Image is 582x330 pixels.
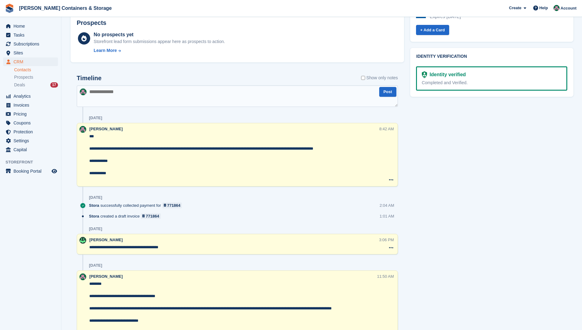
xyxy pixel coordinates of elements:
[379,237,394,243] div: 3:06 PM
[14,74,58,81] a: Prospects
[361,75,365,81] input: Show only notes
[3,119,58,127] a: menu
[13,92,50,100] span: Analytics
[422,80,561,86] div: Completed and Verified.
[14,82,58,88] a: Deals 17
[14,82,25,88] span: Deals
[3,22,58,30] a: menu
[13,57,50,66] span: CRM
[416,25,449,35] a: + Add a Card
[377,273,394,279] div: 11:50 AM
[141,213,161,219] a: 771864
[3,167,58,175] a: menu
[13,145,50,154] span: Capital
[3,49,58,57] a: menu
[94,47,225,54] a: Learn More
[17,3,114,13] a: [PERSON_NAME] Containers & Storage
[89,202,99,208] span: Stora
[3,57,58,66] a: menu
[14,74,33,80] span: Prospects
[379,87,396,97] button: Post
[3,136,58,145] a: menu
[13,128,50,136] span: Protection
[3,128,58,136] a: menu
[5,4,14,13] img: stora-icon-8386f47178a22dfd0bd8f6a31ec36ba5ce8667c1dd55bd0f319d3a0aa187defe.svg
[379,126,394,132] div: 8:42 AM
[13,22,50,30] span: Home
[94,47,117,54] div: Learn More
[553,5,560,11] img: Julia Marcham
[539,5,548,11] span: Help
[361,75,398,81] label: Show only notes
[89,274,123,279] span: [PERSON_NAME]
[380,202,394,208] div: 2:04 AM
[77,19,106,26] h2: Prospects
[416,54,567,59] h2: Identity verification
[422,71,427,78] img: Identity Verification Ready
[89,238,123,242] span: [PERSON_NAME]
[13,110,50,118] span: Pricing
[89,213,99,219] span: Stora
[13,40,50,48] span: Subscriptions
[380,213,394,219] div: 1:01 AM
[89,127,123,131] span: [PERSON_NAME]
[89,202,185,208] div: successfully collected payment for
[3,110,58,118] a: menu
[427,71,466,78] div: Identity verified
[13,167,50,175] span: Booking Portal
[94,38,225,45] div: Storefront lead form submissions appear here as prospects to action.
[89,263,102,268] div: [DATE]
[89,195,102,200] div: [DATE]
[80,88,87,95] img: Julia Marcham
[3,101,58,109] a: menu
[13,136,50,145] span: Settings
[89,116,102,120] div: [DATE]
[77,75,102,82] h2: Timeline
[167,202,180,208] div: 771864
[94,31,225,38] div: No prospects yet
[89,226,102,231] div: [DATE]
[146,213,159,219] div: 771864
[3,145,58,154] a: menu
[13,49,50,57] span: Sites
[3,31,58,39] a: menu
[79,126,86,133] img: Julia Marcham
[51,167,58,175] a: Preview store
[509,5,521,11] span: Create
[79,237,86,244] img: Arjun Preetham
[89,213,164,219] div: created a draft invoice
[162,202,182,208] a: 771864
[3,40,58,48] a: menu
[50,82,58,88] div: 17
[13,101,50,109] span: Invoices
[14,67,58,73] a: Contacts
[13,31,50,39] span: Tasks
[79,273,86,280] img: Julia Marcham
[3,92,58,100] a: menu
[6,159,61,165] span: Storefront
[561,5,576,11] span: Account
[13,119,50,127] span: Coupons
